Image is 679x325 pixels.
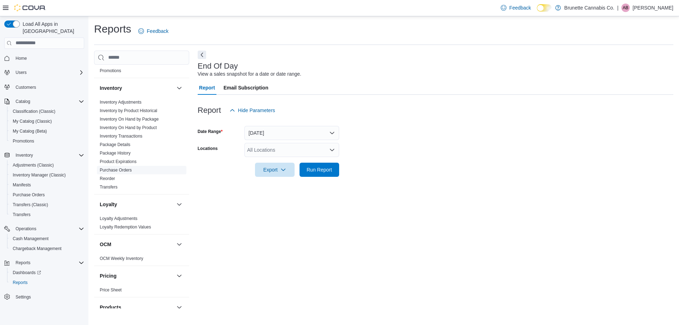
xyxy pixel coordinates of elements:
[259,163,290,177] span: Export
[13,82,84,91] span: Customers
[175,200,184,209] button: Loyalty
[7,106,87,116] button: Classification (Classic)
[13,225,39,233] button: Operations
[7,190,87,200] button: Purchase Orders
[100,185,117,190] a: Transfers
[100,304,121,311] h3: Products
[238,107,275,114] span: Hide Parameters
[10,210,84,219] span: Transfers
[1,224,87,234] button: Operations
[100,85,122,92] h3: Inventory
[10,127,50,135] a: My Catalog (Beta)
[623,4,628,12] span: AB
[7,234,87,244] button: Cash Management
[13,151,36,159] button: Inventory
[198,106,221,115] h3: Report
[100,142,130,147] a: Package Details
[100,224,151,230] span: Loyalty Redemption Values
[13,293,34,301] a: Settings
[10,171,84,179] span: Inventory Manager (Classic)
[100,108,157,114] span: Inventory by Product Historical
[100,150,130,156] span: Package History
[10,107,58,116] a: Classification (Classic)
[16,70,27,75] span: Users
[100,288,122,292] a: Price Sheet
[7,126,87,136] button: My Catalog (Beta)
[564,4,615,12] p: Brunette Cannabis Co.
[13,68,84,77] span: Users
[100,287,122,293] span: Price Sheet
[7,160,87,170] button: Adjustments (Classic)
[16,152,33,158] span: Inventory
[100,68,121,74] span: Promotions
[13,97,33,106] button: Catalog
[13,109,56,114] span: Classification (Classic)
[13,83,39,92] a: Customers
[7,136,87,146] button: Promotions
[13,212,30,217] span: Transfers
[13,202,48,208] span: Transfers (Classic)
[100,117,159,122] a: Inventory On Hand by Package
[1,68,87,77] button: Users
[100,167,132,173] span: Purchase Orders
[13,151,84,159] span: Inventory
[10,278,84,287] span: Reports
[13,138,34,144] span: Promotions
[100,241,174,248] button: OCM
[227,103,278,117] button: Hide Parameters
[100,116,159,122] span: Inventory On Hand by Package
[10,117,55,126] a: My Catalog (Classic)
[498,1,534,15] a: Feedback
[100,85,174,92] button: Inventory
[10,161,57,169] a: Adjustments (Classic)
[100,168,132,173] a: Purchase Orders
[1,258,87,268] button: Reports
[1,292,87,302] button: Settings
[16,99,30,104] span: Catalog
[10,234,51,243] a: Cash Management
[7,244,87,254] button: Chargeback Management
[509,4,531,11] span: Feedback
[13,162,54,168] span: Adjustments (Classic)
[199,81,215,95] span: Report
[4,50,84,320] nav: Complex example
[100,176,115,181] span: Reorder
[100,68,121,73] a: Promotions
[100,256,143,261] a: OCM Weekly Inventory
[10,244,64,253] a: Chargeback Management
[13,172,66,178] span: Inventory Manager (Classic)
[13,225,84,233] span: Operations
[10,268,44,277] a: Dashboards
[7,170,87,180] button: Inventory Manager (Classic)
[10,127,84,135] span: My Catalog (Beta)
[147,28,168,35] span: Feedback
[13,292,84,301] span: Settings
[100,125,157,130] span: Inventory On Hand by Product
[100,184,117,190] span: Transfers
[10,201,84,209] span: Transfers (Classic)
[1,150,87,160] button: Inventory
[100,60,133,65] a: Promotion Details
[13,192,45,198] span: Purchase Orders
[100,133,143,139] span: Inventory Transactions
[16,260,30,266] span: Reports
[100,176,115,181] a: Reorder
[100,99,141,105] span: Inventory Adjustments
[537,4,552,12] input: Dark Mode
[10,107,84,116] span: Classification (Classic)
[13,54,84,63] span: Home
[13,259,84,267] span: Reports
[13,118,52,124] span: My Catalog (Classic)
[100,100,141,105] a: Inventory Adjustments
[100,159,137,164] a: Product Expirations
[1,82,87,92] button: Customers
[20,21,84,35] span: Load All Apps in [GEOGRAPHIC_DATA]
[94,254,189,266] div: OCM
[7,278,87,288] button: Reports
[13,280,28,285] span: Reports
[100,201,174,208] button: Loyalty
[16,226,36,232] span: Operations
[16,85,36,90] span: Customers
[16,56,27,61] span: Home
